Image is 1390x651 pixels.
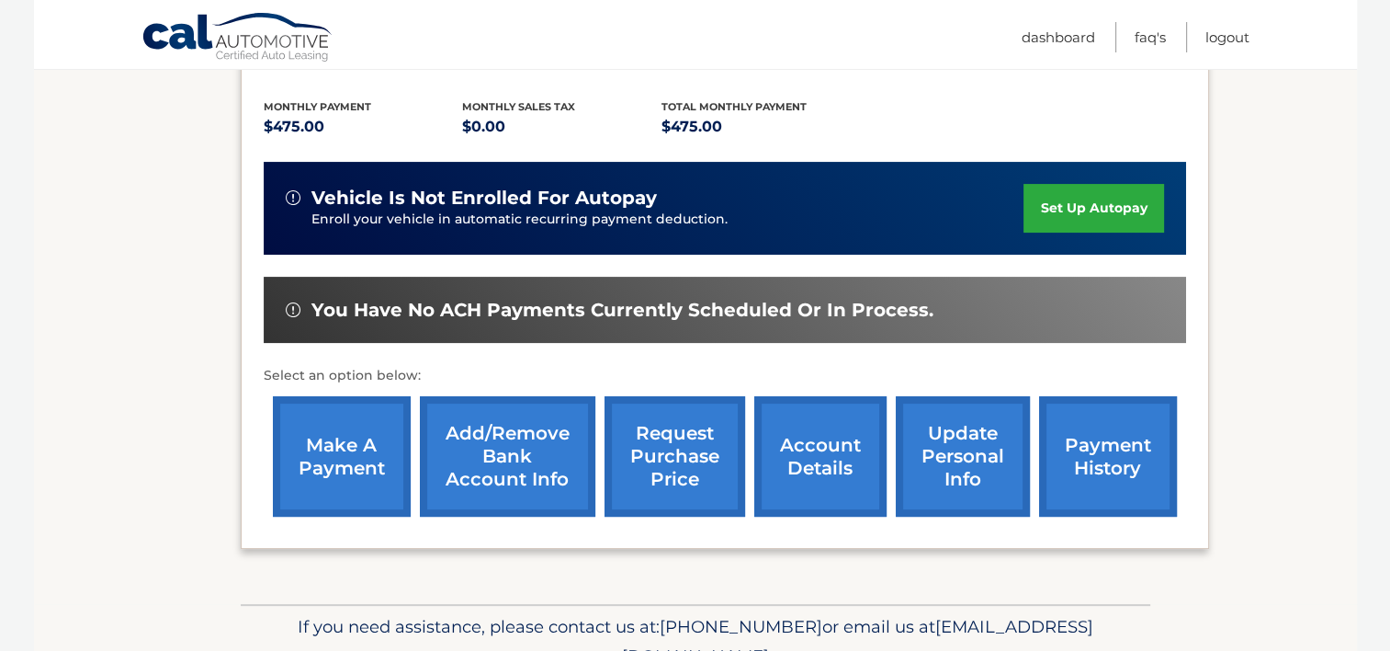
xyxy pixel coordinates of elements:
[754,396,887,517] a: account details
[420,396,595,517] a: Add/Remove bank account info
[264,365,1186,387] p: Select an option below:
[264,114,463,140] p: $475.00
[264,100,371,113] span: Monthly Payment
[1023,184,1163,233] a: set up autopay
[273,396,411,517] a: make a payment
[1135,22,1166,52] a: FAQ's
[660,616,822,637] span: [PHONE_NUMBER]
[661,100,807,113] span: Total Monthly Payment
[1205,22,1249,52] a: Logout
[605,396,745,517] a: request purchase price
[311,299,933,322] span: You have no ACH payments currently scheduled or in process.
[1022,22,1095,52] a: Dashboard
[462,100,575,113] span: Monthly sales Tax
[311,210,1024,230] p: Enroll your vehicle in automatic recurring payment deduction.
[1039,396,1177,517] a: payment history
[286,190,300,205] img: alert-white.svg
[661,114,861,140] p: $475.00
[286,303,300,317] img: alert-white.svg
[311,187,657,210] span: vehicle is not enrolled for autopay
[896,396,1030,517] a: update personal info
[141,12,334,65] a: Cal Automotive
[462,114,661,140] p: $0.00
